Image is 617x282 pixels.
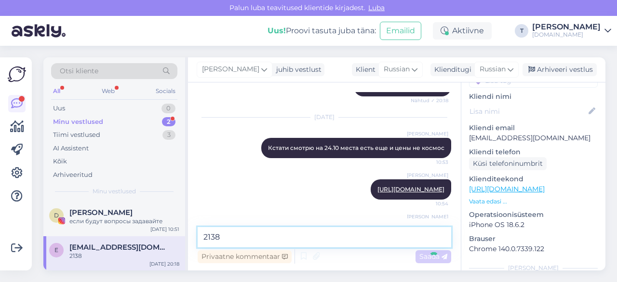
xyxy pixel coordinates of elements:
p: Klienditeekond [469,174,598,184]
div: Web [100,85,117,97]
span: [PERSON_NAME] [202,64,259,75]
div: AI Assistent [53,144,89,153]
div: 2 [162,117,175,127]
span: Russian [480,64,506,75]
span: Diana Maistruk [69,208,133,217]
p: Kliendi email [469,123,598,133]
div: Klienditugi [430,65,471,75]
div: если будут вопросы задавайте [69,217,179,226]
span: Otsi kliente [60,66,98,76]
p: Brauser [469,234,598,244]
div: Arhiveeritud [53,170,93,180]
div: Kõik [53,157,67,166]
a: [PERSON_NAME][DOMAIN_NAME] [532,23,611,39]
div: Proovi tasuta juba täna: [268,25,376,37]
div: [PERSON_NAME] [532,23,601,31]
div: [DATE] 10:51 [150,226,179,233]
div: Arhiveeri vestlus [523,63,597,76]
p: [EMAIL_ADDRESS][DOMAIN_NAME] [469,133,598,143]
span: Russian [384,64,410,75]
b: Uus! [268,26,286,35]
span: Nähtud ✓ 20:18 [411,97,448,104]
div: [DATE] [198,113,451,121]
p: Kliendi nimi [469,92,598,102]
p: iPhone OS 18.6.2 [469,220,598,230]
div: [DOMAIN_NAME] [532,31,601,39]
div: Tiimi vestlused [53,130,100,140]
p: Operatsioonisüsteem [469,210,598,220]
span: [PERSON_NAME] [407,130,448,137]
span: [PERSON_NAME] [407,172,448,179]
div: T [515,24,528,38]
div: Uus [53,104,65,113]
a: [URL][DOMAIN_NAME] [377,186,444,193]
a: [URL][DOMAIN_NAME] [469,185,545,193]
span: E [54,246,58,254]
div: juhib vestlust [272,65,322,75]
div: Socials [154,85,177,97]
span: [PERSON_NAME] [407,213,448,220]
div: [DATE] 20:18 [149,260,179,268]
span: 10:53 [412,159,448,166]
span: D [54,212,59,219]
div: 2138 [69,252,179,260]
span: 10:54 [412,200,448,207]
input: Lisa nimi [469,106,587,117]
div: Küsi telefoninumbrit [469,157,547,170]
div: Aktiivne [433,22,492,40]
span: Кстати смотрю на 24.10 места есть еще и цены не космос [268,144,444,151]
img: Askly Logo [8,65,26,83]
div: All [51,85,62,97]
span: Luba [365,3,388,12]
span: EvgeniyaEseniya2018@gmail.com [69,243,170,252]
div: [PERSON_NAME] [469,264,598,272]
p: Vaata edasi ... [469,197,598,206]
span: Minu vestlused [93,187,136,196]
div: 3 [162,130,175,140]
div: 0 [161,104,175,113]
button: Emailid [380,22,421,40]
div: Minu vestlused [53,117,103,127]
p: Chrome 140.0.7339.122 [469,244,598,254]
div: Klient [352,65,376,75]
p: Kliendi telefon [469,147,598,157]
